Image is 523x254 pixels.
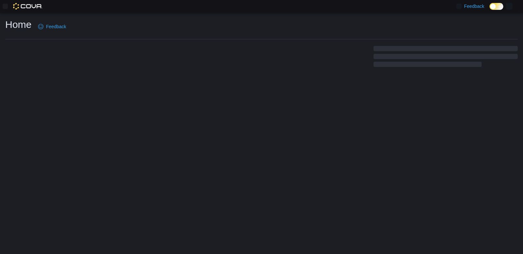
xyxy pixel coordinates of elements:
[489,3,503,10] input: Dark Mode
[374,47,518,68] span: Loading
[464,3,484,10] span: Feedback
[46,23,66,30] span: Feedback
[5,18,32,31] h1: Home
[35,20,69,33] a: Feedback
[13,3,42,10] img: Cova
